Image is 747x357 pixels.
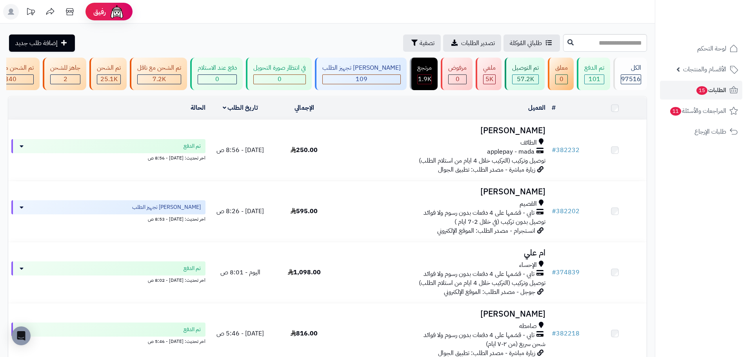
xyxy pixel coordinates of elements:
[216,207,264,216] span: [DATE] - 8:26 ص
[483,63,496,72] div: ملغي
[9,34,75,52] a: إضافة طلب جديد
[423,331,534,340] span: تابي - قسّمها على 4 دفعات بدون رسوم ولا فوائد
[461,38,495,48] span: تصدير الطلبات
[216,329,264,338] span: [DATE] - 5:46 ص
[552,145,556,155] span: #
[555,63,568,72] div: معلق
[694,126,726,137] span: طلبات الإرجاع
[660,81,742,100] a: الطلبات15
[670,107,681,116] span: 11
[697,43,726,54] span: لوحة التحكم
[552,268,580,277] a: #374839
[278,74,282,84] span: 0
[339,126,545,135] h3: [PERSON_NAME]
[198,75,236,84] div: 0
[513,75,538,84] div: 57215
[486,339,545,349] span: شحن سريع (من ٢-٧ ايام)
[585,75,604,84] div: 101
[519,261,537,270] span: الإحساء
[418,75,431,84] div: 1856
[510,38,542,48] span: طلباتي المُوكلة
[519,322,537,331] span: صامطه
[520,138,537,147] span: الطائف
[552,145,580,155] a: #382232
[449,75,466,84] div: 0
[11,214,205,223] div: اخر تحديث: [DATE] - 8:53 ص
[503,34,560,52] a: طلباتي المُوكلة
[520,199,537,208] span: القصيم
[418,74,431,84] span: 1.9K
[128,58,189,90] a: تم الشحن مع ناقل 7.2K
[552,329,556,338] span: #
[474,58,503,90] a: ملغي 5K
[100,74,118,84] span: 25.1K
[97,75,120,84] div: 25108
[93,7,106,16] span: رفيق
[575,58,612,90] a: تم الدفع 101
[444,287,535,297] span: جوجل - مصدر الطلب: الموقع الإلكتروني
[291,145,318,155] span: 250.00
[660,101,742,120] a: المراجعات والأسئلة11
[696,86,707,95] span: 15
[517,74,534,84] span: 57.2K
[291,207,318,216] span: 595.00
[88,58,128,90] a: تم الشحن 25.1K
[419,156,545,165] span: توصيل وتركيب (التركيب خلال 4 ايام من استلام الطلب)
[184,265,201,272] span: تم الدفع
[683,64,726,75] span: الأقسام والمنتجات
[12,326,31,345] div: Open Intercom Messenger
[456,74,460,84] span: 0
[153,74,166,84] span: 7.2K
[660,122,742,141] a: طلبات الإرجاع
[216,145,264,155] span: [DATE] - 8:56 ص
[660,39,742,58] a: لوحة التحكم
[132,203,201,211] span: [PERSON_NAME] تجهيز الطلب
[254,75,305,84] div: 0
[189,58,244,90] a: دفع عند الاستلام 0
[556,75,567,84] div: 0
[50,63,80,72] div: جاهز للشحن
[589,74,600,84] span: 101
[220,268,260,277] span: اليوم - 8:01 ص
[621,63,641,72] div: الكل
[253,63,306,72] div: في انتظار صورة التحويل
[443,34,501,52] a: تصدير الطلبات
[184,326,201,333] span: تم الدفع
[448,63,467,72] div: مرفوض
[528,103,545,112] a: العميل
[21,4,40,22] a: تحديثات المنصة
[621,74,641,84] span: 97516
[417,63,432,72] div: مرتجع
[323,75,400,84] div: 109
[138,75,181,84] div: 7222
[503,58,546,90] a: تم التوصيل 57.2K
[552,207,556,216] span: #
[408,58,439,90] a: مرتجع 1.9K
[552,329,580,338] a: #382218
[339,310,545,319] h3: [PERSON_NAME]
[584,63,604,72] div: تم الدفع
[137,63,181,72] div: تم الشحن مع ناقل
[423,208,534,217] span: تابي - قسّمها على 4 دفعات بدون رسوم ولا فوائد
[454,217,545,227] span: توصيل بدون تركيب (في خلال 2-7 ايام )
[15,38,58,48] span: إضافة طلب جديد
[5,74,16,84] span: 340
[420,38,434,48] span: تصفية
[215,74,219,84] span: 0
[11,153,205,161] div: اخر تحديث: [DATE] - 8:56 ص
[552,103,556,112] a: #
[11,337,205,345] div: اخر تحديث: [DATE] - 5:46 ص
[546,58,575,90] a: معلق 0
[322,63,401,72] div: [PERSON_NAME] تجهيز الطلب
[198,63,237,72] div: دفع عند الاستلام
[403,34,441,52] button: تصفية
[64,74,67,84] span: 2
[184,142,201,150] span: تم الدفع
[339,187,545,196] h3: [PERSON_NAME]
[439,58,474,90] a: مرفوض 0
[244,58,313,90] a: في انتظار صورة التحويل 0
[223,103,258,112] a: تاريخ الطلب
[191,103,205,112] a: الحالة
[51,75,80,84] div: 2
[288,268,321,277] span: 1,098.00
